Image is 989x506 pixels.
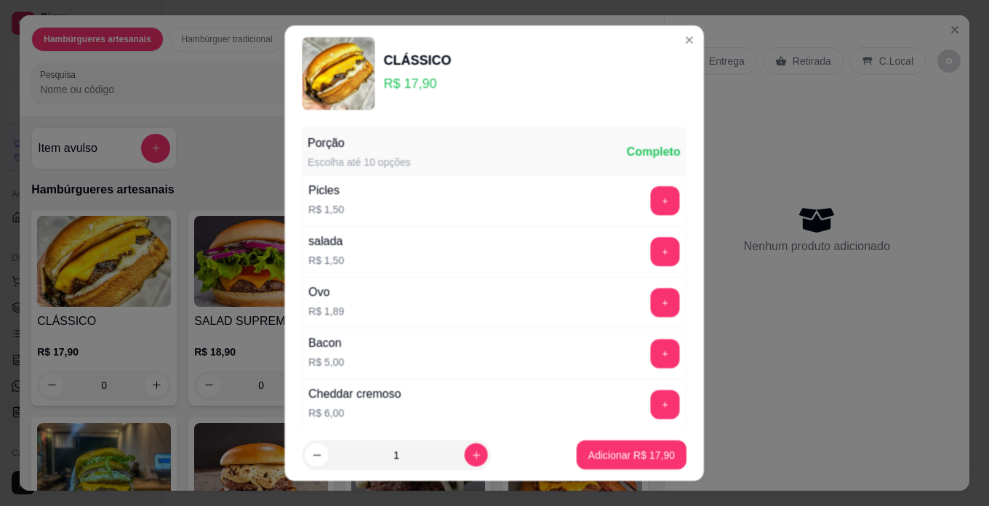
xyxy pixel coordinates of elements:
[309,284,345,301] div: Ovo
[305,443,329,466] button: decrease-product-quantity
[309,202,345,217] p: R$ 1,50
[309,233,345,250] div: salada
[308,134,412,152] div: Porção
[309,385,401,403] div: Cheddar cremoso
[309,406,401,420] p: R$ 6,00
[309,304,345,318] p: R$ 1,89
[309,334,345,352] div: Bacon
[651,339,680,368] button: add
[651,186,680,215] button: add
[465,443,488,466] button: increase-product-quantity
[303,37,375,110] img: product-image
[309,182,345,199] div: Picles
[308,155,412,169] div: Escolha até 10 opções
[309,355,345,369] p: R$ 5,00
[627,143,681,161] div: Completo
[651,288,680,317] button: add
[588,447,675,462] p: Adicionar R$ 17,90
[384,50,452,71] div: CLÁSSICO
[384,73,452,94] p: R$ 17,90
[577,440,686,469] button: Adicionar R$ 17,90
[651,237,680,266] button: add
[678,28,701,52] button: Close
[651,390,680,419] button: add
[309,253,345,268] p: R$ 1,50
